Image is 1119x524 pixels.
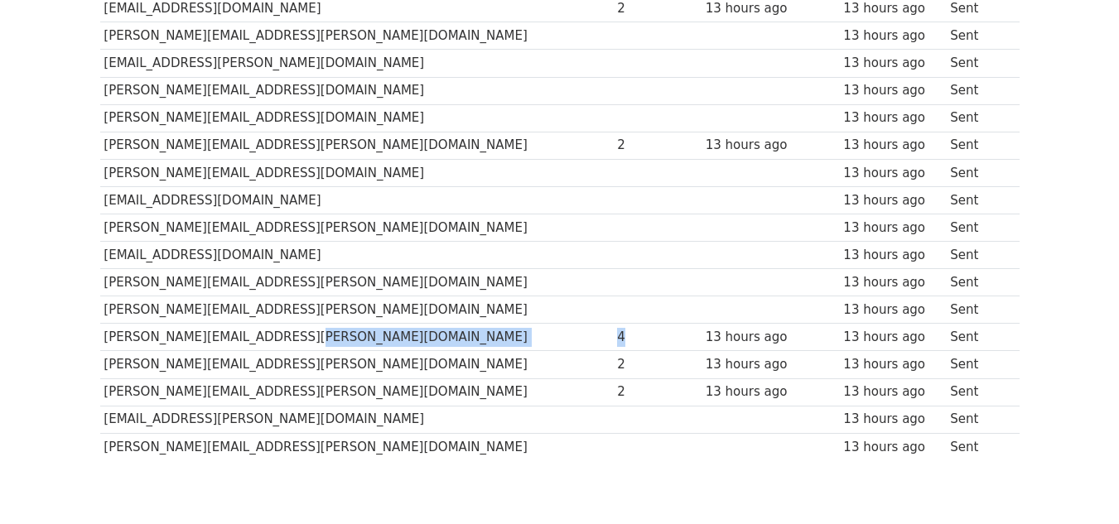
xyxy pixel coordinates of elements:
[706,355,836,374] div: 13 hours ago
[946,378,1010,406] td: Sent
[843,410,942,429] div: 13 hours ago
[843,191,942,210] div: 13 hours ago
[617,136,697,155] div: 2
[946,324,1010,351] td: Sent
[843,108,942,127] div: 13 hours ago
[946,269,1010,296] td: Sent
[617,355,697,374] div: 2
[946,433,1010,460] td: Sent
[843,382,942,401] div: 13 hours ago
[617,328,697,347] div: 4
[843,300,942,320] div: 13 hours ago
[100,186,614,214] td: [EMAIL_ADDRESS][DOMAIN_NAME]
[100,269,614,296] td: [PERSON_NAME][EMAIL_ADDRESS][PERSON_NAME][DOMAIN_NAME]
[946,242,1010,269] td: Sent
[706,382,836,401] div: 13 hours ago
[100,50,614,77] td: [EMAIL_ADDRESS][PERSON_NAME][DOMAIN_NAME]
[843,219,942,238] div: 13 hours ago
[100,296,614,324] td: [PERSON_NAME][EMAIL_ADDRESS][PERSON_NAME][DOMAIN_NAME]
[100,214,614,241] td: [PERSON_NAME][EMAIL_ADDRESS][PERSON_NAME][DOMAIN_NAME]
[100,132,614,159] td: [PERSON_NAME][EMAIL_ADDRESS][PERSON_NAME][DOMAIN_NAME]
[100,324,614,351] td: [PERSON_NAME][EMAIL_ADDRESS][PERSON_NAME][DOMAIN_NAME]
[706,136,836,155] div: 13 hours ago
[617,382,697,401] div: 2
[946,159,1010,186] td: Sent
[946,186,1010,214] td: Sent
[100,77,614,104] td: [PERSON_NAME][EMAIL_ADDRESS][DOMAIN_NAME]
[843,355,942,374] div: 13 hours ago
[100,159,614,186] td: [PERSON_NAME][EMAIL_ADDRESS][DOMAIN_NAME]
[946,296,1010,324] td: Sent
[843,26,942,46] div: 13 hours ago
[100,406,614,433] td: [EMAIL_ADDRESS][PERSON_NAME][DOMAIN_NAME]
[100,351,614,378] td: [PERSON_NAME][EMAIL_ADDRESS][PERSON_NAME][DOMAIN_NAME]
[946,77,1010,104] td: Sent
[946,50,1010,77] td: Sent
[100,22,614,50] td: [PERSON_NAME][EMAIL_ADDRESS][PERSON_NAME][DOMAIN_NAME]
[946,351,1010,378] td: Sent
[843,273,942,292] div: 13 hours ago
[1036,445,1119,524] iframe: Chat Widget
[706,328,836,347] div: 13 hours ago
[843,81,942,100] div: 13 hours ago
[946,132,1010,159] td: Sent
[100,104,614,132] td: [PERSON_NAME][EMAIL_ADDRESS][DOMAIN_NAME]
[100,378,614,406] td: [PERSON_NAME][EMAIL_ADDRESS][PERSON_NAME][DOMAIN_NAME]
[946,406,1010,433] td: Sent
[946,22,1010,50] td: Sent
[843,164,942,183] div: 13 hours ago
[946,214,1010,241] td: Sent
[843,246,942,265] div: 13 hours ago
[100,433,614,460] td: [PERSON_NAME][EMAIL_ADDRESS][PERSON_NAME][DOMAIN_NAME]
[843,54,942,73] div: 13 hours ago
[843,438,942,457] div: 13 hours ago
[843,328,942,347] div: 13 hours ago
[946,104,1010,132] td: Sent
[843,136,942,155] div: 13 hours ago
[100,242,614,269] td: [EMAIL_ADDRESS][DOMAIN_NAME]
